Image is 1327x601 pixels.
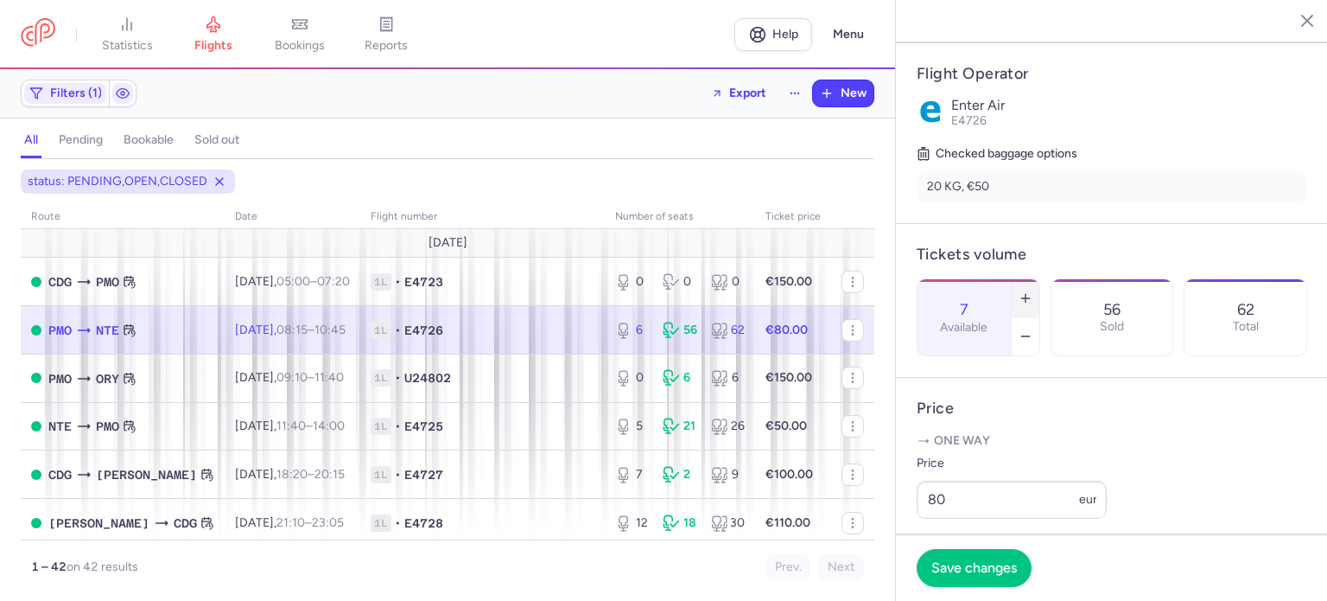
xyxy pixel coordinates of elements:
span: E4728 [404,515,443,532]
strong: €150.00 [765,370,812,385]
span: 1L [371,273,391,291]
p: One way [917,432,1307,450]
time: 08:15 [276,323,308,337]
span: Help [772,28,798,41]
h4: Price [917,399,1307,419]
div: 6 [615,322,649,339]
a: bookings [257,16,343,54]
button: Export [700,80,778,107]
p: Sold [1100,320,1124,334]
strong: €110.00 [765,515,810,530]
div: 26 [711,418,745,435]
h4: sold out [194,132,239,148]
div: 9 [711,466,745,483]
span: E4723 [404,273,443,291]
span: New [841,86,867,100]
span: status: PENDING,OPEN,CLOSED [28,173,207,190]
span: statistics [102,38,153,54]
label: Available [940,321,987,335]
div: 7 [615,466,649,483]
img: Enter Air logo [917,98,944,125]
div: 21 [663,418,696,435]
label: Price [917,453,1107,474]
div: 0 [615,369,649,387]
p: 56 [1103,301,1121,318]
time: 11:40 [314,370,344,385]
span: • [395,322,401,339]
span: U24802 [404,369,451,387]
time: 10:45 [314,323,346,337]
div: 12 [615,515,649,532]
div: 0 [663,273,696,291]
button: Prev. [765,554,811,580]
h5: Checked baggage options [917,144,1307,164]
span: E4726 [404,322,443,339]
span: 1L [371,322,391,339]
span: flights [194,38,232,54]
strong: €100.00 [765,467,813,482]
span: NTE [96,321,119,340]
time: 05:00 [276,274,310,289]
div: 5 [615,418,649,435]
a: flights [170,16,257,54]
a: CitizenPlane red outlined logo [21,18,55,50]
time: 14:00 [313,419,345,433]
th: route [21,204,225,230]
span: – [276,370,344,385]
button: Menu [822,18,874,51]
span: Filters (1) [50,86,102,100]
a: statistics [84,16,170,54]
th: number of seats [605,204,755,230]
h4: pending [59,132,103,148]
span: on 42 results [67,559,138,574]
span: • [395,466,401,483]
time: 09:10 [276,370,308,385]
p: 62 [1237,301,1254,318]
button: Next [818,554,864,580]
button: New [813,80,873,106]
time: 11:40 [276,419,306,433]
th: Ticket price [755,204,831,230]
div: 6 [663,369,696,387]
strong: €150.00 [765,274,812,289]
span: • [395,515,401,532]
a: Help [734,18,812,51]
strong: €50.00 [765,419,807,433]
span: [DATE] [429,236,467,250]
span: CDG [48,272,72,291]
span: – [276,515,344,530]
span: Export [729,86,766,99]
li: 20 KG, €50 [917,171,1307,202]
span: 1L [371,418,391,435]
div: 56 [663,322,696,339]
div: 0 [615,273,649,291]
span: 1L [371,466,391,483]
span: [DATE], [235,467,345,482]
span: PMO [96,417,119,436]
h4: bookable [124,132,174,148]
span: • [395,418,401,435]
input: --- [917,481,1107,519]
span: • [395,369,401,387]
h4: Flight Operator [917,64,1307,84]
span: [PERSON_NAME] [96,465,197,484]
span: E4725 [404,418,443,435]
th: Flight number [360,204,605,230]
span: [DATE], [235,515,344,530]
span: bookings [275,38,325,54]
span: 1L [371,515,391,532]
span: – [276,274,350,289]
span: [DATE], [235,370,344,385]
span: 1L [371,369,391,387]
h4: all [24,132,38,148]
div: 2 [663,466,696,483]
span: ORY [96,369,119,388]
span: E4726 [951,113,987,128]
time: 20:15 [314,467,345,482]
span: – [276,467,345,482]
span: CDG [48,465,72,484]
span: CDG [174,514,197,533]
div: 30 [711,515,745,532]
span: • [395,273,401,291]
span: – [276,323,346,337]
